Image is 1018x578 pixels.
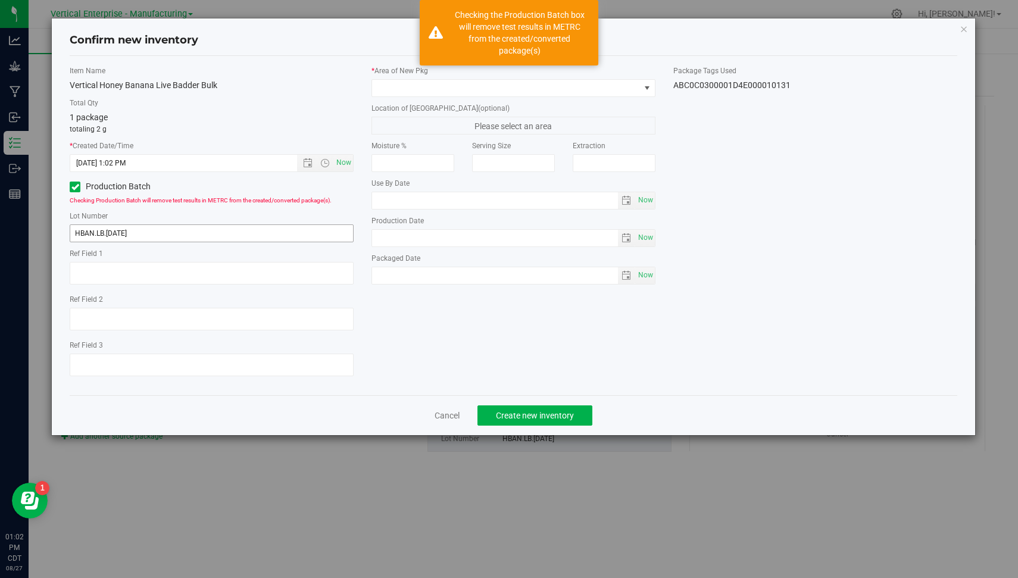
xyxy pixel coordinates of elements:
[635,267,655,284] span: select
[298,158,318,168] span: Open the date view
[371,178,655,189] label: Use By Date
[70,294,354,305] label: Ref Field 2
[636,192,656,209] span: Set Current date
[70,197,332,204] span: Checking Production Batch will remove test results in METRC from the created/converted package(s).
[70,98,354,108] label: Total Qty
[673,79,957,92] div: ABC0C0300001D4E000010131
[618,192,635,209] span: select
[315,158,335,168] span: Open the time view
[371,253,655,264] label: Packaged Date
[70,33,198,48] h4: Confirm new inventory
[70,211,354,221] label: Lot Number
[70,340,354,351] label: Ref Field 3
[371,103,655,114] label: Location of [GEOGRAPHIC_DATA]
[435,410,460,421] a: Cancel
[70,124,354,135] p: totaling 2 g
[35,481,49,495] iframe: Resource center unread badge
[70,79,354,92] div: Vertical Honey Banana Live Badder Bulk
[673,65,957,76] label: Package Tags Used
[371,65,655,76] label: Area of New Pkg
[496,411,574,420] span: Create new inventory
[636,229,656,246] span: Set Current date
[573,140,655,151] label: Extraction
[70,113,108,122] span: 1 package
[635,192,655,209] span: select
[12,483,48,518] iframe: Resource center
[70,180,202,193] label: Production Batch
[472,140,555,151] label: Serving Size
[70,140,354,151] label: Created Date/Time
[334,154,354,171] span: Set Current date
[635,230,655,246] span: select
[371,140,454,151] label: Moisture %
[449,9,589,57] div: Checking the Production Batch box will remove test results in METRC from the created/converted pa...
[478,104,510,113] span: (optional)
[70,65,354,76] label: Item Name
[371,117,655,135] span: Please select an area
[618,230,635,246] span: select
[70,248,354,259] label: Ref Field 1
[371,215,655,226] label: Production Date
[618,267,635,284] span: select
[636,267,656,284] span: Set Current date
[477,405,592,426] button: Create new inventory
